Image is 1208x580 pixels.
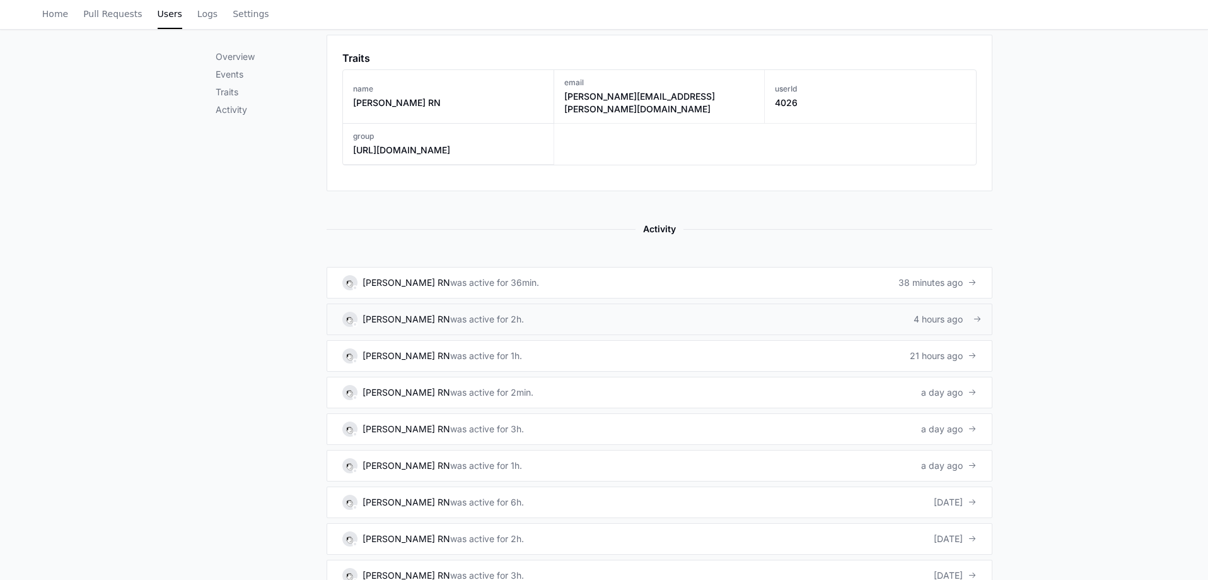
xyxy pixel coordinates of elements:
[327,304,992,335] a: [PERSON_NAME] RNwas active for 2h.4 hours ago
[344,313,356,325] img: 10.svg
[327,340,992,372] a: [PERSON_NAME] RNwas active for 1h.21 hours ago
[342,50,977,66] app-pz-page-link-header: Traits
[327,450,992,482] a: [PERSON_NAME] RNwas active for 1h.a day ago
[775,97,798,109] h3: 4026
[898,276,977,289] div: 38 minutes ago
[450,276,539,289] div: was active for 36min.
[910,350,977,362] div: 21 hours ago
[327,413,992,445] a: [PERSON_NAME] RNwas active for 3h.a day ago
[327,523,992,555] a: [PERSON_NAME] RNwas active for 2h.[DATE]
[564,90,755,115] h3: [PERSON_NAME][EMAIL_ADDRESS][PERSON_NAME][DOMAIN_NAME]
[353,97,441,109] h3: [PERSON_NAME] RN
[327,267,992,299] a: [PERSON_NAME] RNwas active for 36min.38 minutes ago
[353,144,450,157] h3: [URL][DOMAIN_NAME]
[344,276,356,288] img: 10.svg
[327,377,992,408] a: [PERSON_NAME] RNwas active for 2min.a day ago
[450,386,533,399] div: was active for 2min.
[363,496,450,509] div: [PERSON_NAME] RN
[216,86,327,98] p: Traits
[450,496,524,509] div: was active for 6h.
[450,313,524,326] div: was active for 2h.
[342,50,370,66] h1: Traits
[233,10,269,18] span: Settings
[197,10,218,18] span: Logs
[344,423,356,435] img: 10.svg
[158,10,182,18] span: Users
[216,104,327,116] p: Activity
[363,313,450,326] div: [PERSON_NAME] RN
[353,131,450,141] h3: group
[216,68,327,81] p: Events
[363,423,450,435] div: [PERSON_NAME] RN
[344,459,356,471] img: 10.svg
[636,222,683,237] span: Activity
[450,459,522,472] div: was active for 1h.
[363,350,450,362] div: [PERSON_NAME] RN
[450,350,522,362] div: was active for 1h.
[83,10,142,18] span: Pull Requests
[914,313,977,326] div: 4 hours ago
[921,459,977,472] div: a day ago
[344,350,356,362] img: 10.svg
[564,78,755,88] h3: email
[934,496,977,509] div: [DATE]
[450,423,524,435] div: was active for 3h.
[775,84,798,94] h3: userId
[921,423,977,435] div: a day ago
[934,533,977,545] div: [DATE]
[42,10,68,18] span: Home
[363,276,450,289] div: [PERSON_NAME] RN
[327,487,992,518] a: [PERSON_NAME] RNwas active for 6h.[DATE]
[363,533,450,545] div: [PERSON_NAME] RN
[921,386,977,399] div: a day ago
[363,459,450,472] div: [PERSON_NAME] RN
[344,386,356,398] img: 10.svg
[344,533,356,545] img: 10.svg
[353,84,441,94] h3: name
[450,533,524,545] div: was active for 2h.
[344,496,356,508] img: 10.svg
[363,386,450,399] div: [PERSON_NAME] RN
[216,50,327,63] p: Overview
